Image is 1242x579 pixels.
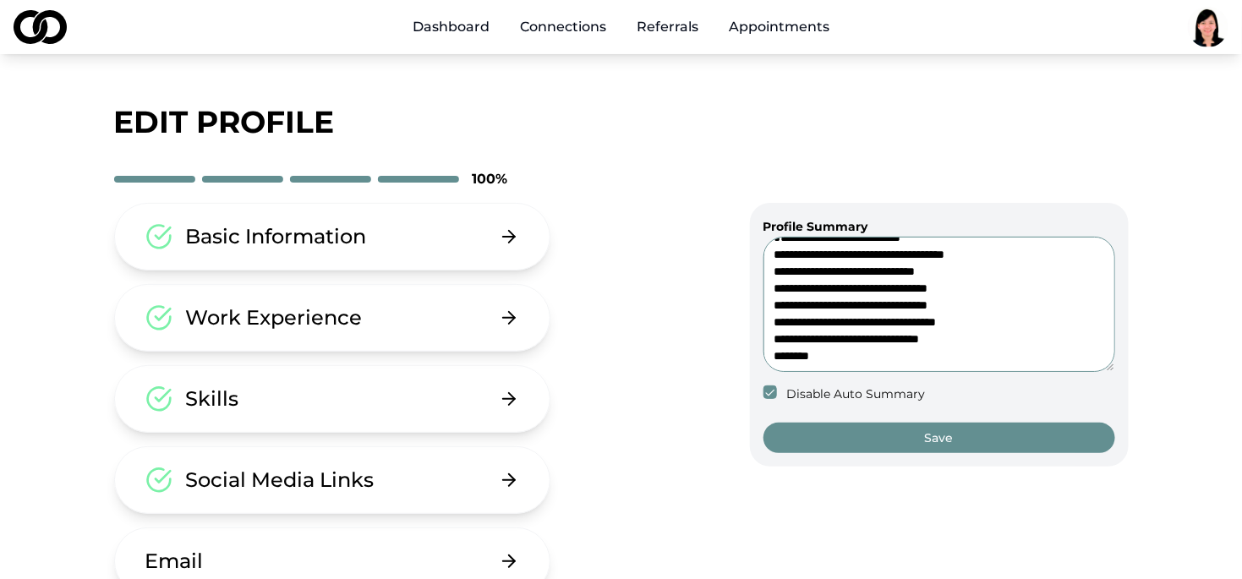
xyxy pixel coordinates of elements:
[114,365,551,433] button: Skills
[186,223,367,250] div: Basic Information
[186,385,239,412] div: Skills
[114,105,1129,139] div: edit profile
[145,548,204,575] div: Email
[399,10,843,44] nav: Main
[14,10,67,44] img: logo
[763,219,868,234] label: Profile Summary
[186,304,363,331] div: Work Experience
[114,203,551,270] button: Basic Information
[623,10,712,44] a: Referrals
[506,10,620,44] a: Connections
[763,423,1115,453] button: Save
[1188,7,1228,47] img: 1f1e6ded-7e6e-4da0-8d9b-facf9315d0a3-ID%20Pic-profile_picture.jpg
[787,385,926,402] label: Disable Auto Summary
[114,446,551,514] button: Social Media Links
[186,467,375,494] div: Social Media Links
[715,10,843,44] a: Appointments
[399,10,503,44] a: Dashboard
[473,169,508,189] div: 100 %
[114,284,551,352] button: Work Experience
